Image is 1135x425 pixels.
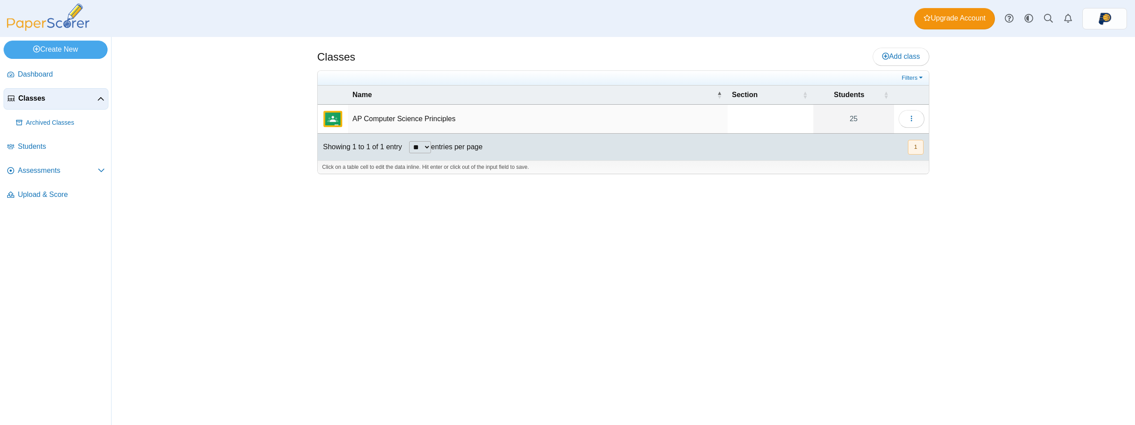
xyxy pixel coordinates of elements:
[348,105,728,134] td: AP Computer Science Principles
[317,49,355,65] h1: Classes
[18,69,105,79] span: Dashboard
[4,25,93,32] a: PaperScorer
[899,74,927,82] a: Filters
[352,91,372,98] span: Name
[322,108,344,130] img: External class connected through Google Classroom
[4,4,93,31] img: PaperScorer
[834,91,864,98] span: Students
[1098,12,1112,26] img: ps.qmFGx52DZ3Urjp0O
[1082,8,1127,29] a: ps.qmFGx52DZ3Urjp0O
[813,105,894,133] a: 25
[318,134,402,160] div: Showing 1 to 1 of 1 entry
[908,140,924,155] button: 1
[873,48,929,65] a: Add class
[4,160,108,182] a: Assessments
[4,64,108,86] a: Dashboard
[4,184,108,206] a: Upload & Score
[882,53,920,60] span: Add class
[1098,12,1112,26] span: Josh Landers
[26,119,105,127] span: Archived Classes
[907,140,924,155] nav: pagination
[4,41,108,58] a: Create New
[318,160,929,174] div: Click on a table cell to edit the data inline. Hit enter or click out of the input field to save.
[924,13,986,23] span: Upgrade Account
[883,86,889,104] span: Students : Activate to sort
[717,86,722,104] span: Name : Activate to invert sorting
[732,91,758,98] span: Section
[12,112,108,134] a: Archived Classes
[431,143,483,151] label: entries per page
[18,94,97,103] span: Classes
[803,86,808,104] span: Section : Activate to sort
[18,190,105,200] span: Upload & Score
[914,8,995,29] a: Upgrade Account
[4,136,108,158] a: Students
[4,88,108,110] a: Classes
[18,166,98,176] span: Assessments
[18,142,105,151] span: Students
[1058,9,1078,29] a: Alerts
